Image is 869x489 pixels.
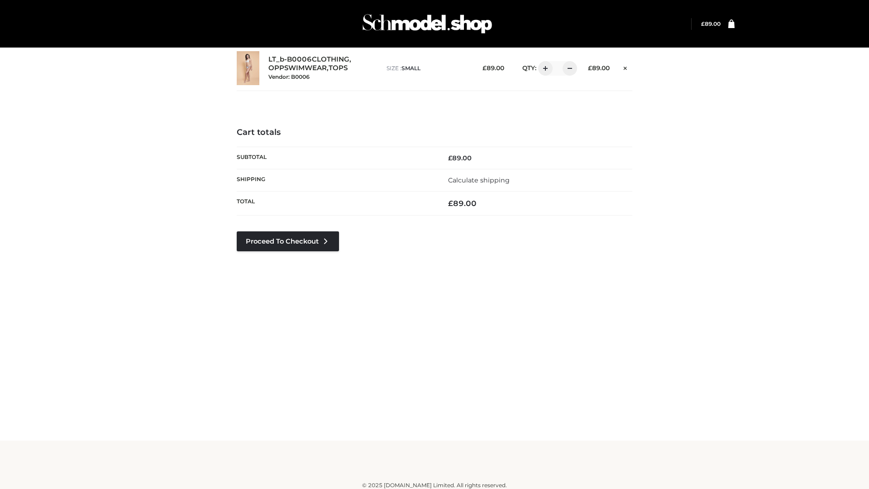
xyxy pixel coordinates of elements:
[482,64,504,72] bdi: 89.00
[268,55,312,64] a: LT_b-B0006
[387,64,468,72] p: size :
[237,128,632,138] h4: Cart totals
[448,154,472,162] bdi: 89.00
[268,64,327,72] a: OPPSWIMWEAR
[312,55,349,64] a: CLOTHING
[619,61,632,73] a: Remove this item
[701,20,721,27] bdi: 89.00
[237,231,339,251] a: Proceed to Checkout
[359,6,495,42] img: Schmodel Admin 964
[701,20,721,27] a: £89.00
[448,199,477,208] bdi: 89.00
[268,73,310,80] small: Vendor: B0006
[588,64,610,72] bdi: 89.00
[482,64,487,72] span: £
[401,65,420,72] span: SMALL
[701,20,705,27] span: £
[448,154,452,162] span: £
[448,199,453,208] span: £
[237,169,434,191] th: Shipping
[329,64,348,72] a: TOPS
[237,192,434,216] th: Total
[588,64,592,72] span: £
[268,55,377,81] div: , ,
[448,176,510,184] a: Calculate shipping
[237,147,434,169] th: Subtotal
[513,61,574,76] div: QTY:
[237,51,259,85] img: LT_b-B0006 - SMALL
